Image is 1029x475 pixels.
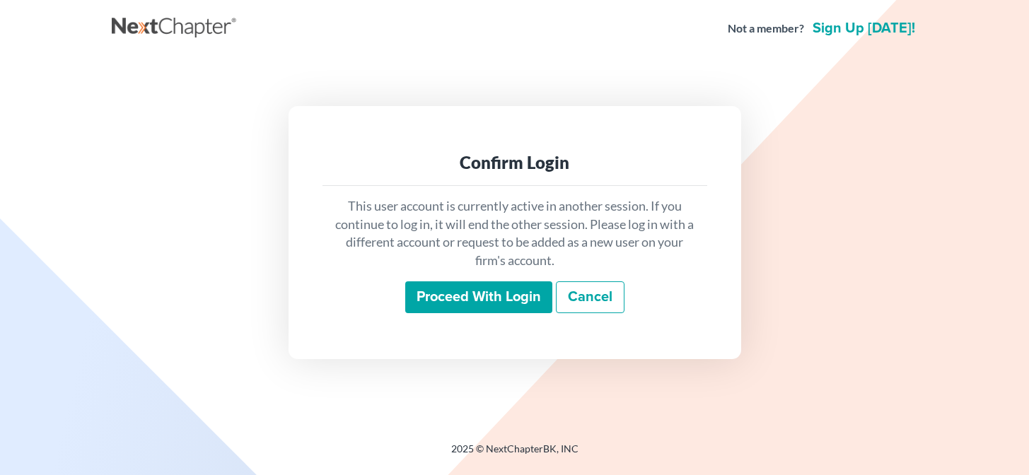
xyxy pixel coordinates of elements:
div: Confirm Login [334,151,696,174]
strong: Not a member? [728,20,804,37]
a: Cancel [556,281,624,314]
div: 2025 © NextChapterBK, INC [112,442,918,467]
a: Sign up [DATE]! [810,21,918,35]
input: Proceed with login [405,281,552,314]
p: This user account is currently active in another session. If you continue to log in, it will end ... [334,197,696,270]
